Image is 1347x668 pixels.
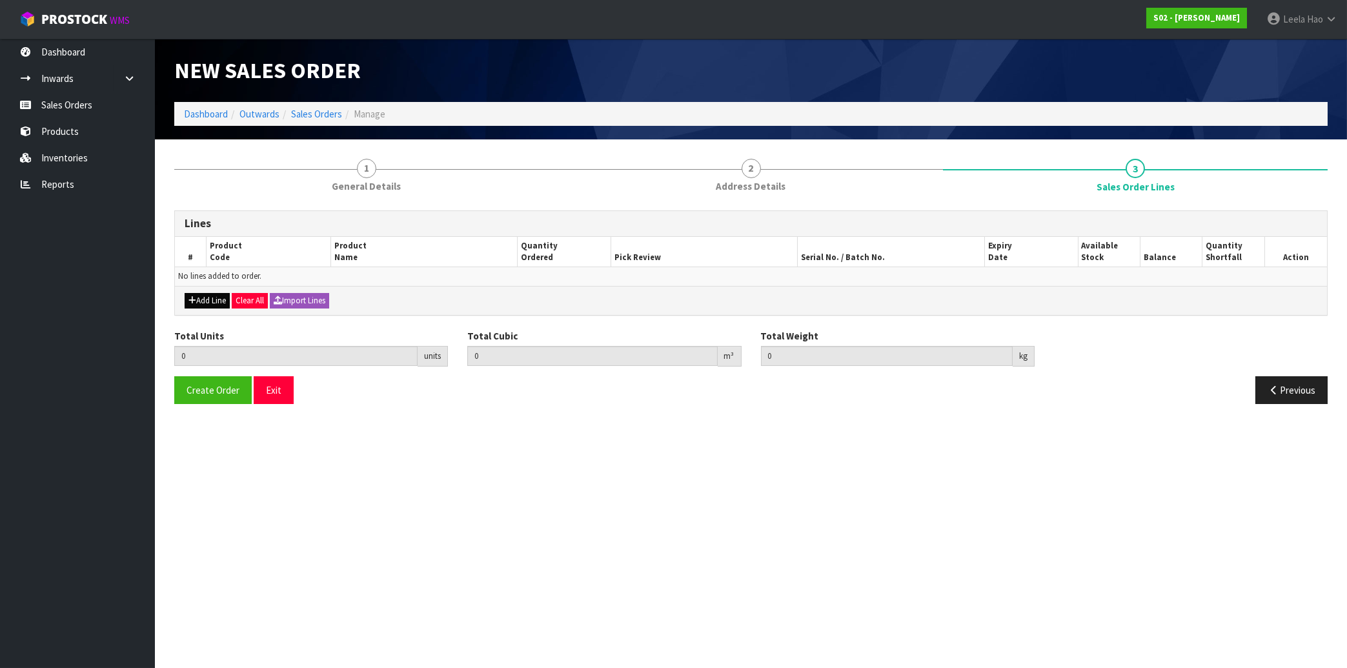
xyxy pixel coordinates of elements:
span: 3 [1126,159,1145,178]
button: Add Line [185,293,230,309]
a: Dashboard [184,108,228,120]
a: Sales Orders [291,108,342,120]
th: Balance [1140,237,1202,267]
strong: S02 - [PERSON_NAME] [1153,12,1240,23]
th: Product Name [330,237,517,267]
span: Manage [354,108,385,120]
span: Leela [1283,13,1305,25]
div: m³ [718,346,742,367]
button: Create Order [174,376,252,404]
th: Quantity Shortfall [1202,237,1264,267]
span: General Details [332,179,401,193]
label: Total Units [174,329,224,343]
span: Address Details [716,179,786,193]
th: Serial No. / Batch No. [798,237,984,267]
label: Total Cubic [467,329,518,343]
th: Product Code [206,237,330,267]
span: Sales Order Lines [174,201,1328,414]
img: cube-alt.png [19,11,35,27]
span: ProStock [41,11,107,28]
button: Exit [254,376,294,404]
label: Total Weight [761,329,819,343]
td: No lines added to order. [175,267,1327,286]
button: Clear All [232,293,268,309]
span: Hao [1307,13,1323,25]
div: units [418,346,448,367]
th: Action [1264,237,1327,267]
button: Previous [1255,376,1328,404]
span: New Sales Order [174,56,361,84]
div: kg [1013,346,1035,367]
a: Outwards [239,108,279,120]
span: Create Order [187,384,239,396]
th: Quantity Ordered [518,237,611,267]
th: # [175,237,206,267]
th: Available Stock [1078,237,1140,267]
small: WMS [110,14,130,26]
th: Expiry Date [984,237,1078,267]
input: Total Cubic [467,346,717,366]
input: Total Weight [761,346,1013,366]
span: 1 [357,159,376,178]
button: Import Lines [270,293,329,309]
span: Sales Order Lines [1097,180,1175,194]
th: Pick Review [611,237,797,267]
input: Total Units [174,346,418,366]
h3: Lines [185,218,1317,230]
span: 2 [742,159,761,178]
